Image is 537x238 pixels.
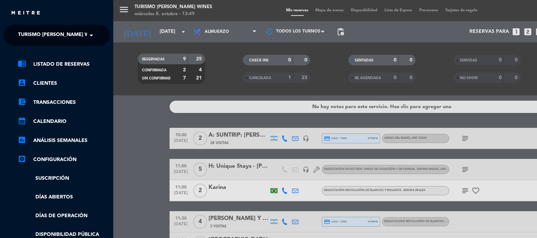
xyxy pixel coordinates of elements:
i: account_box [18,78,26,87]
i: account_balance_wallet [18,97,26,106]
a: account_balance_walletTransacciones [18,98,110,107]
a: calendar_monthCalendario [18,117,110,126]
i: settings_applications [18,155,26,163]
a: Días abiertos [18,193,110,201]
i: assessment [18,136,26,144]
a: Suscripción [18,174,110,183]
a: account_boxClientes [18,79,110,88]
a: Configuración [18,155,110,164]
i: calendar_month [18,117,26,125]
a: assessmentANÁLISIS SEMANALES [18,136,110,145]
img: MEITRE [11,11,41,16]
span: Turismo [PERSON_NAME] Wines [18,28,101,43]
a: chrome_reader_modeListado de Reservas [18,60,110,69]
i: chrome_reader_mode [18,59,26,68]
a: Días de Operación [18,212,110,220]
